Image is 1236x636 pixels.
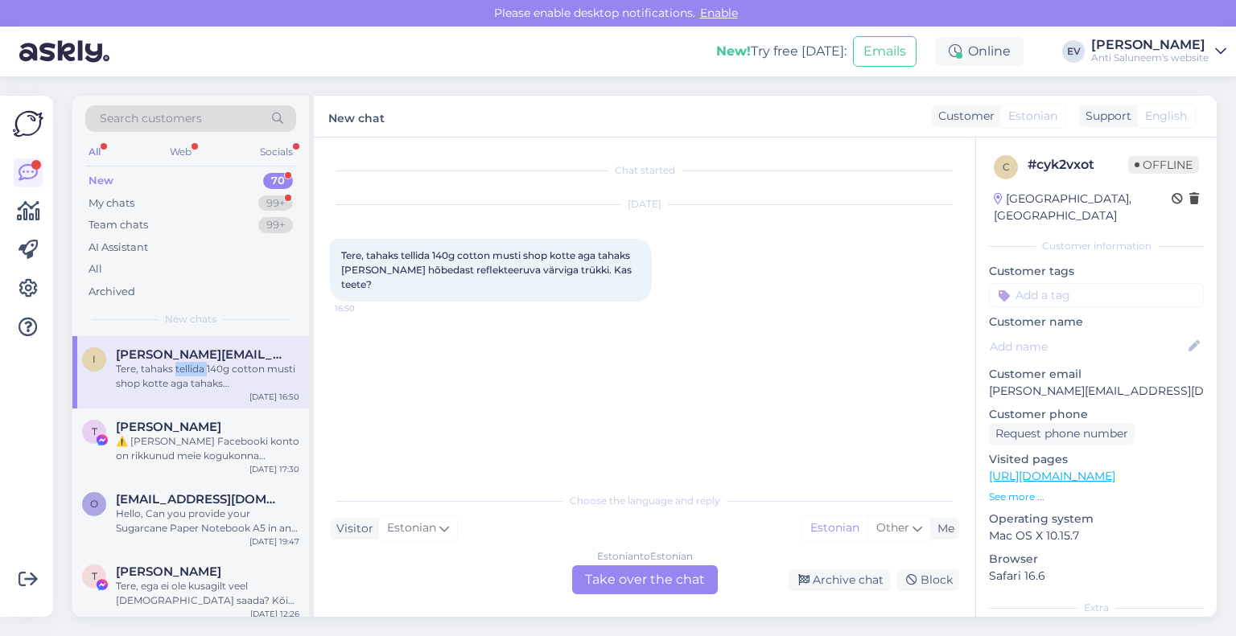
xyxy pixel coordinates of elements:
[116,492,283,507] span: otopix@gmail.com
[90,498,98,510] span: o
[387,519,436,537] span: Estonian
[989,263,1204,280] p: Customer tags
[330,520,373,537] div: Visitor
[89,173,113,189] div: New
[250,608,299,620] div: [DATE] 12:26
[1128,156,1199,174] span: Offline
[100,110,202,127] span: Search customers
[13,109,43,139] img: Askly Logo
[116,564,221,579] span: Triin Mägi
[989,423,1135,445] div: Request phone number
[989,314,1204,330] p: Customer name
[92,570,97,582] span: T
[335,302,395,314] span: 16:50
[89,240,148,256] div: AI Assistant
[116,434,299,463] div: ⚠️ [PERSON_NAME] Facebooki konto on rikkunud meie kogukonna standardeid. Meie süsteem on saanud p...
[89,195,134,211] div: My chats
[263,173,293,189] div: 70
[716,43,751,59] b: New!
[258,195,293,211] div: 99+
[249,463,299,475] div: [DATE] 17:30
[85,142,104,162] div: All
[989,551,1204,568] p: Browser
[989,568,1204,585] p: Safari 16.6
[330,197,959,211] div: [DATE]
[932,108,995,125] div: Customer
[989,383,1204,400] p: [PERSON_NAME][EMAIL_ADDRESS][DOMAIN_NAME]
[896,569,959,591] div: Block
[1091,39,1226,64] a: [PERSON_NAME]Anti Saluneem's website
[330,494,959,508] div: Choose the language and reply
[116,347,283,362] span: ilona.gurjanova@icloud.com
[989,451,1204,468] p: Visited pages
[1091,39,1209,51] div: [PERSON_NAME]
[249,391,299,403] div: [DATE] 16:50
[931,520,954,537] div: Me
[989,239,1204,253] div: Customer information
[89,261,102,277] div: All
[167,142,195,162] div: Web
[989,511,1204,527] p: Operating system
[716,42,847,61] div: Try free [DATE]:
[1028,155,1128,174] div: # cyk2vxot
[990,338,1185,355] input: Add name
[330,163,959,178] div: Chat started
[853,36,917,67] button: Emails
[89,217,148,233] div: Team chats
[989,490,1204,504] p: See more ...
[257,142,296,162] div: Socials
[93,353,96,365] span: i
[341,249,634,290] span: Tere, tahaks tellida 140g cotton musti shop kotte aga tahaks [PERSON_NAME] hõbedast reflekteeruva...
[994,191,1172,224] div: [GEOGRAPHIC_DATA], [GEOGRAPHIC_DATA]
[1145,108,1187,125] span: English
[116,579,299,608] div: Tere, ega ei ole kusagilt veel [DEMOGRAPHIC_DATA] saada? Kõik läksid välja
[1062,40,1085,63] div: EV
[116,420,221,434] span: Tom Haja
[989,469,1115,483] a: [URL][DOMAIN_NAME]
[989,406,1204,423] p: Customer phone
[1008,108,1057,125] span: Estonian
[1003,161,1010,173] span: c
[92,425,97,437] span: T
[1079,108,1131,125] div: Support
[802,516,867,540] div: Estonian
[572,565,718,594] div: Take over the chat
[249,535,299,548] div: [DATE] 19:47
[258,217,293,233] div: 99+
[116,362,299,391] div: Tere, tahaks tellida 140g cotton musti shop kotte aga tahaks [PERSON_NAME] hõbedast reflekteeruva...
[597,549,693,564] div: Estonian to Estonian
[116,507,299,535] div: Hello, Can you provide your Sugarcane Paper Notebook A5 in an unlined (blank) version? The produc...
[328,105,385,127] label: New chat
[1091,51,1209,64] div: Anti Saluneem's website
[989,601,1204,615] div: Extra
[989,283,1204,307] input: Add a tag
[165,312,216,326] span: New chats
[876,520,909,535] span: Other
[695,6,743,20] span: Enable
[989,366,1204,383] p: Customer email
[936,37,1024,66] div: Online
[89,284,135,300] div: Archived
[989,527,1204,544] p: Mac OS X 10.15.7
[789,569,890,591] div: Archive chat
